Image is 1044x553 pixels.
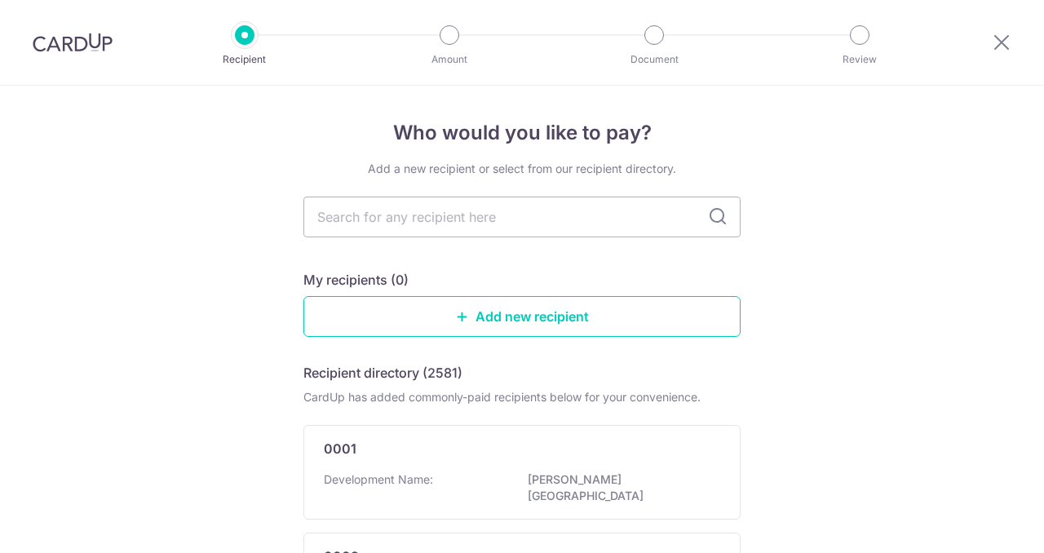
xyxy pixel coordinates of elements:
[799,51,920,68] p: Review
[303,270,409,290] h5: My recipients (0)
[303,363,462,383] h5: Recipient directory (2581)
[184,51,305,68] p: Recipient
[303,389,741,405] div: CardUp has added commonly-paid recipients below for your convenience.
[389,51,510,68] p: Amount
[324,471,433,488] p: Development Name:
[303,161,741,177] div: Add a new recipient or select from our recipient directory.
[33,33,113,52] img: CardUp
[528,471,710,504] p: [PERSON_NAME][GEOGRAPHIC_DATA]
[303,296,741,337] a: Add new recipient
[594,51,714,68] p: Document
[303,118,741,148] h4: Who would you like to pay?
[303,197,741,237] input: Search for any recipient here
[324,439,356,458] p: 0001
